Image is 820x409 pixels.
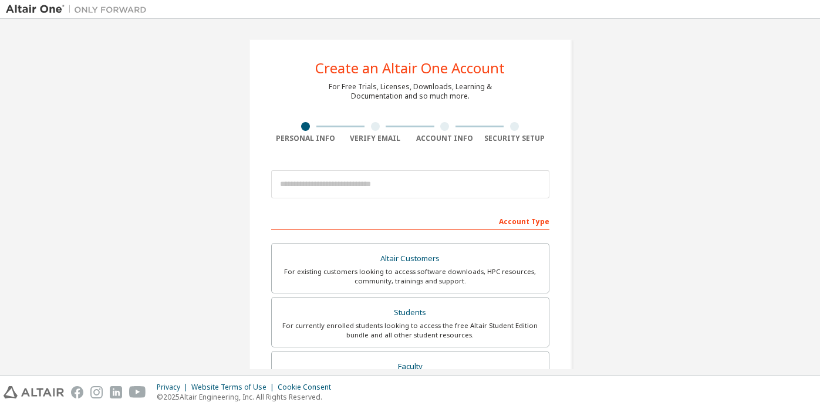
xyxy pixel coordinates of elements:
div: Create an Altair One Account [315,61,505,75]
img: Altair One [6,4,153,15]
div: Cookie Consent [278,383,338,392]
div: Personal Info [271,134,341,143]
div: Students [279,305,542,321]
div: Security Setup [480,134,549,143]
div: Privacy [157,383,191,392]
img: altair_logo.svg [4,386,64,398]
p: © 2025 Altair Engineering, Inc. All Rights Reserved. [157,392,338,402]
img: instagram.svg [90,386,103,398]
div: Altair Customers [279,251,542,267]
div: Website Terms of Use [191,383,278,392]
div: Verify Email [340,134,410,143]
img: linkedin.svg [110,386,122,398]
div: Account Info [410,134,480,143]
div: Faculty [279,359,542,375]
div: For Free Trials, Licenses, Downloads, Learning & Documentation and so much more. [329,82,492,101]
img: youtube.svg [129,386,146,398]
div: Account Type [271,211,549,230]
div: For existing customers looking to access software downloads, HPC resources, community, trainings ... [279,267,542,286]
div: For currently enrolled students looking to access the free Altair Student Edition bundle and all ... [279,321,542,340]
img: facebook.svg [71,386,83,398]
